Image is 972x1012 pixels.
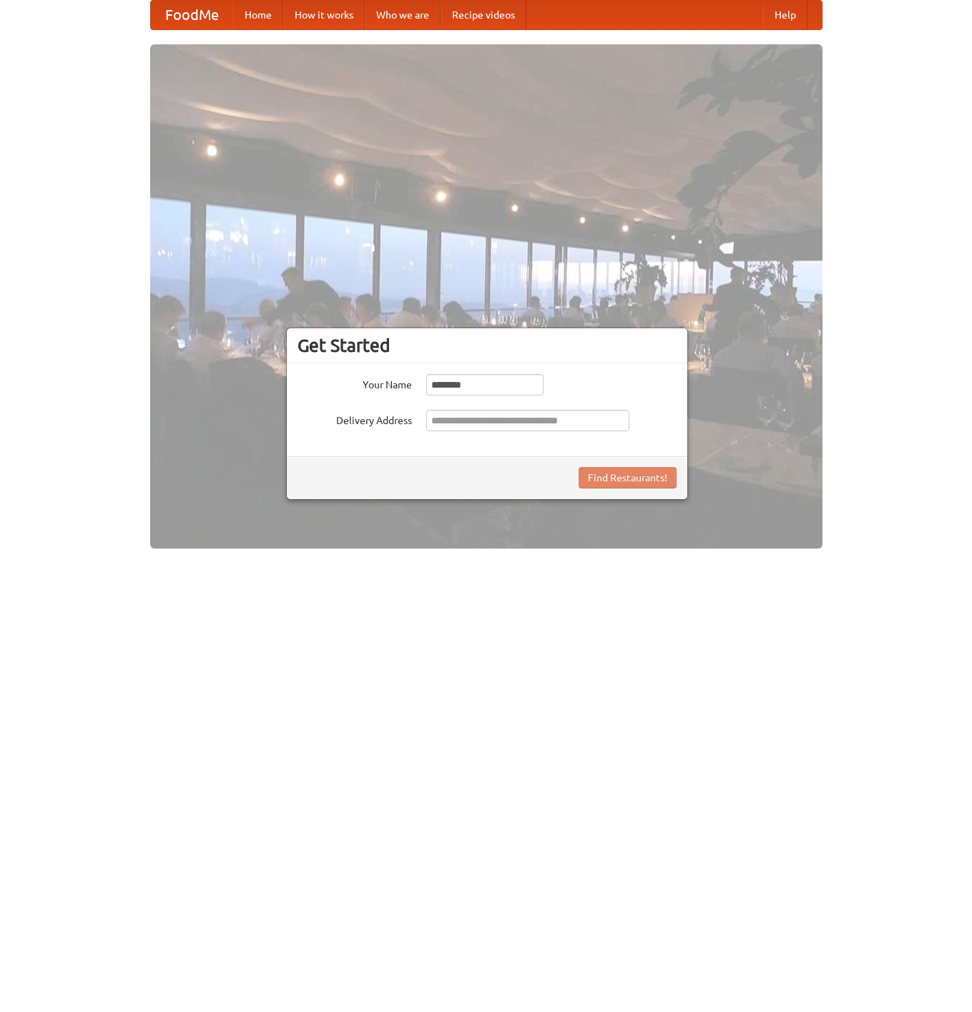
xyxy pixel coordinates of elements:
[298,335,677,356] h3: Get Started
[283,1,365,29] a: How it works
[763,1,807,29] a: Help
[151,1,233,29] a: FoodMe
[365,1,441,29] a: Who we are
[298,410,412,428] label: Delivery Address
[298,374,412,392] label: Your Name
[441,1,526,29] a: Recipe videos
[579,467,677,488] button: Find Restaurants!
[233,1,283,29] a: Home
